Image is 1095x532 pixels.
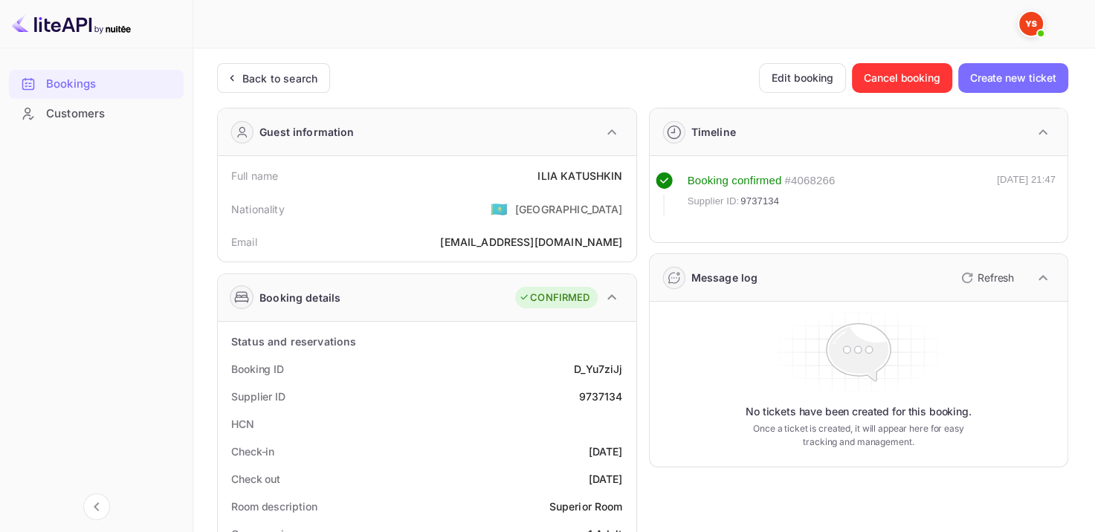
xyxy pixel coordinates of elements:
[978,270,1014,285] p: Refresh
[1019,12,1043,36] img: Yandex Support
[9,70,184,97] a: Bookings
[589,444,623,459] div: [DATE]
[491,195,508,222] span: United States
[746,404,972,419] p: No tickets have been created for this booking.
[259,124,355,140] div: Guest information
[440,234,622,250] div: [EMAIL_ADDRESS][DOMAIN_NAME]
[759,63,846,93] button: Edit booking
[9,70,184,99] div: Bookings
[83,493,110,520] button: Collapse navigation
[578,389,622,404] div: 9737134
[746,422,970,449] p: Once a ticket is created, it will appear here for easy tracking and management.
[259,290,340,305] div: Booking details
[231,499,317,514] div: Room description
[952,266,1020,290] button: Refresh
[231,444,274,459] div: Check-in
[231,201,285,217] div: Nationality
[12,12,131,36] img: LiteAPI logo
[231,334,356,349] div: Status and reservations
[46,76,176,93] div: Bookings
[740,194,779,209] span: 9737134
[537,168,622,184] div: ILIA KATUSHKIN
[519,291,590,305] div: CONFIRMED
[691,270,758,285] div: Message log
[997,172,1056,215] div: [DATE] 21:47
[231,471,280,487] div: Check out
[691,124,736,140] div: Timeline
[549,499,623,514] div: Superior Room
[688,172,782,189] div: Booking confirmed
[958,63,1068,93] button: Create new ticket
[784,172,835,189] div: # 4068266
[242,71,317,86] div: Back to search
[574,361,622,377] div: D_Yu7ziJj
[231,168,278,184] div: Full name
[231,389,285,404] div: Supplier ID
[9,100,184,127] a: Customers
[515,201,623,217] div: [GEOGRAPHIC_DATA]
[852,63,952,93] button: Cancel booking
[46,106,176,123] div: Customers
[231,416,254,432] div: HCN
[231,361,284,377] div: Booking ID
[688,194,740,209] span: Supplier ID:
[231,234,257,250] div: Email
[9,100,184,129] div: Customers
[589,471,623,487] div: [DATE]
